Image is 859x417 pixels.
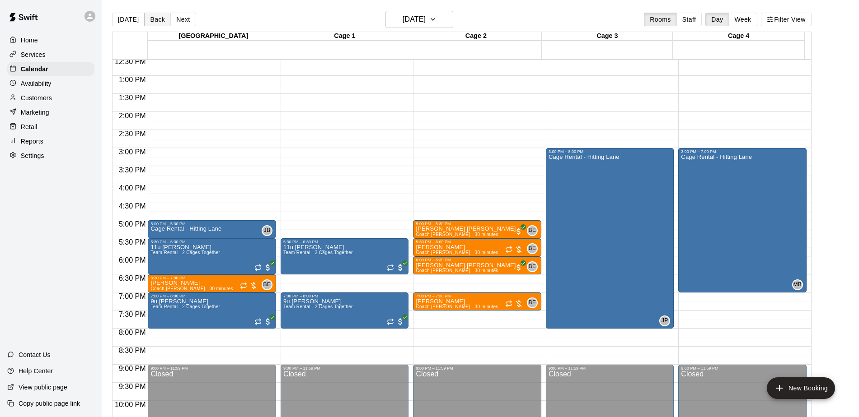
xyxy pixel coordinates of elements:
p: Settings [21,151,44,160]
span: 3:00 PM [117,148,148,156]
p: Services [21,50,46,59]
a: Services [7,48,94,61]
span: All customers have paid [263,317,272,326]
div: 9:00 PM – 11:59 PM [283,366,406,371]
span: 2:00 PM [117,112,148,120]
div: Brandon Epperson [527,297,538,308]
a: Availability [7,77,94,90]
button: Back [144,13,171,26]
p: Contact Us [19,350,51,359]
h6: [DATE] [403,13,426,26]
span: 6:00 PM [117,256,148,264]
div: 9:00 PM – 11:59 PM [549,366,671,371]
p: Marketing [21,108,49,117]
span: 7:30 PM [117,310,148,318]
span: Recurring event [240,282,247,289]
span: 8:00 PM [117,329,148,336]
span: 10:00 PM [113,401,148,408]
span: JB [264,226,271,235]
span: BE [528,244,536,253]
div: 7:00 PM – 8:00 PM [283,294,406,298]
button: Filter View [761,13,812,26]
div: 7:00 PM – 8:00 PM: Team Rental - 2 Cages Together [148,292,276,329]
span: 4:00 PM [117,184,148,192]
span: Recurring event [254,318,262,325]
span: 8:30 PM [117,347,148,354]
span: Team Rental - 2 Cages Together [150,304,220,309]
span: Coach [PERSON_NAME] - 30 minutes [416,250,498,255]
div: 5:00 PM – 5:30 PM: Hudson Roberts [413,220,541,238]
span: Coach [PERSON_NAME] - 30 minutes [416,268,498,273]
span: 3:30 PM [117,166,148,174]
span: All customers have paid [263,263,272,272]
p: Retail [21,122,38,131]
span: 9:00 PM [117,365,148,372]
div: 5:00 PM – 5:30 PM [416,222,538,226]
span: Recurring event [505,300,512,307]
p: Copy public page link [19,399,80,408]
div: Brandon Epperson [262,279,272,290]
div: 5:30 PM – 6:30 PM: Team Rental - 2 Cages Together [281,238,408,274]
div: Jacob Boyd [262,225,272,236]
button: add [767,377,835,399]
a: Settings [7,149,94,162]
span: JP [662,316,668,325]
button: [DATE] [385,11,453,28]
div: Home [7,33,94,47]
span: 9:30 PM [117,383,148,390]
div: 5:30 PM – 6:30 PM [283,240,406,244]
div: 3:00 PM – 8:00 PM: Cage Rental - Hitting Lane [546,148,674,329]
span: 5:30 PM [117,238,148,246]
a: Retail [7,120,94,134]
div: 5:30 PM – 6:30 PM [150,240,273,244]
a: Customers [7,91,94,105]
span: All customers have paid [396,263,405,272]
span: MB [793,280,802,289]
span: Mike Boyd [796,279,803,290]
div: 9:00 PM – 11:59 PM [681,366,803,371]
span: Brandon Epperson [530,243,538,254]
div: 7:00 PM – 8:00 PM [150,294,273,298]
div: 5:30 PM – 6:00 PM [416,240,538,244]
p: View public page [19,383,67,392]
span: BE [263,280,271,289]
div: 3:00 PM – 8:00 PM [549,149,671,154]
span: 2:30 PM [117,130,148,138]
span: 7:00 PM [117,292,148,300]
div: 5:30 PM – 6:30 PM: Team Rental - 2 Cages Together [148,238,276,274]
div: Brandon Epperson [527,261,538,272]
div: Brandon Epperson [527,225,538,236]
span: 4:30 PM [117,202,148,210]
span: Justin Pannell [663,315,670,326]
div: Cage 2 [410,32,542,41]
button: Next [170,13,196,26]
button: [DATE] [112,13,145,26]
span: Brandon Epperson [530,261,538,272]
div: Cage 4 [673,32,804,41]
p: Reports [21,137,43,146]
span: BE [528,262,536,271]
a: Calendar [7,62,94,76]
div: Cage 3 [542,32,673,41]
a: Marketing [7,106,94,119]
span: Brandon Epperson [530,225,538,236]
p: Help Center [19,366,53,375]
div: 9:00 PM – 11:59 PM [416,366,538,371]
div: 3:00 PM – 7:00 PM [681,149,803,154]
div: 5:30 PM – 6:00 PM: Coach Brandon - 30 minutes [413,238,541,256]
span: Recurring event [387,318,394,325]
div: Cage 1 [279,32,411,41]
span: Team Rental - 2 Cages Together [283,304,353,309]
span: 6:30 PM [117,274,148,282]
span: All customers have paid [396,317,405,326]
span: Recurring event [254,264,262,271]
div: 5:00 PM – 5:30 PM: Cage Rental - Hitting Lane [148,220,276,238]
div: [GEOGRAPHIC_DATA] [148,32,279,41]
span: Recurring event [505,246,512,253]
button: Week [728,13,757,26]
